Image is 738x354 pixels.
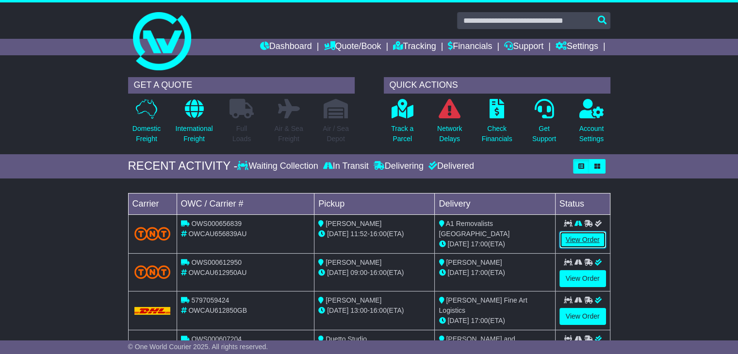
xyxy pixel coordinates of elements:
td: OWC / Carrier # [177,193,314,214]
span: OWCAU612950AU [188,269,246,276]
span: Duetto Studio [326,335,367,343]
p: Air & Sea Freight [274,124,303,144]
a: Financials [448,39,492,55]
span: [DATE] [327,306,348,314]
img: TNT_Domestic.png [134,227,171,240]
td: Delivery [435,193,555,214]
div: Delivered [426,161,474,172]
span: [DATE] [447,240,469,248]
span: [PERSON_NAME] Fine Art Logistics [439,296,527,314]
a: InternationalFreight [175,98,213,149]
span: [PERSON_NAME] [446,258,502,266]
a: NetworkDelays [437,98,462,149]
a: Settings [556,39,598,55]
span: 16:00 [370,306,387,314]
span: OWCAU612850GB [188,306,247,314]
span: © One World Courier 2025. All rights reserved. [128,343,268,351]
span: [DATE] [447,269,469,276]
div: - (ETA) [318,268,430,278]
span: OWS000656839 [191,220,242,227]
span: 5797059424 [191,296,229,304]
div: In Transit [321,161,371,172]
img: TNT_Domestic.png [134,265,171,278]
p: Domestic Freight [132,124,161,144]
span: A1 Removalists [GEOGRAPHIC_DATA] [439,220,509,238]
a: DomesticFreight [132,98,161,149]
p: International Freight [175,124,213,144]
span: 09:00 [350,269,367,276]
span: 13:00 [350,306,367,314]
span: OWS000607204 [191,335,242,343]
span: 11:52 [350,230,367,238]
a: Tracking [393,39,436,55]
td: Carrier [128,193,177,214]
a: View Order [559,231,606,248]
span: 17:00 [471,240,488,248]
a: Track aParcel [391,98,414,149]
span: [DATE] [447,317,469,324]
p: Network Delays [437,124,462,144]
span: 17:00 [471,269,488,276]
div: Delivering [371,161,426,172]
div: (ETA) [439,268,551,278]
div: QUICK ACTIONS [384,77,610,94]
span: OWS000612950 [191,258,242,266]
a: Quote/Book [324,39,381,55]
a: GetSupport [532,98,557,149]
div: - (ETA) [318,306,430,316]
p: Get Support [532,124,556,144]
a: Support [504,39,543,55]
div: Waiting Collection [237,161,320,172]
a: View Order [559,270,606,287]
p: Check Financials [482,124,512,144]
span: OWCAU656839AU [188,230,246,238]
a: AccountSettings [579,98,605,149]
img: DHL.png [134,307,171,315]
a: View Order [559,308,606,325]
p: Track a Parcel [391,124,413,144]
span: [PERSON_NAME] and [PERSON_NAME] [439,335,515,353]
p: Full Loads [230,124,254,144]
td: Status [555,193,610,214]
div: - (ETA) [318,229,430,239]
span: [DATE] [327,269,348,276]
p: Air / Sea Depot [323,124,349,144]
span: 17:00 [471,317,488,324]
div: (ETA) [439,316,551,326]
span: [PERSON_NAME] [326,296,381,304]
a: Dashboard [260,39,312,55]
span: [DATE] [327,230,348,238]
span: [PERSON_NAME] [326,258,381,266]
div: RECENT ACTIVITY - [128,159,238,173]
span: 16:00 [370,269,387,276]
div: (ETA) [439,239,551,249]
td: Pickup [314,193,435,214]
div: GET A QUOTE [128,77,355,94]
a: CheckFinancials [481,98,513,149]
span: 16:00 [370,230,387,238]
p: Account Settings [579,124,604,144]
span: [PERSON_NAME] [326,220,381,227]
